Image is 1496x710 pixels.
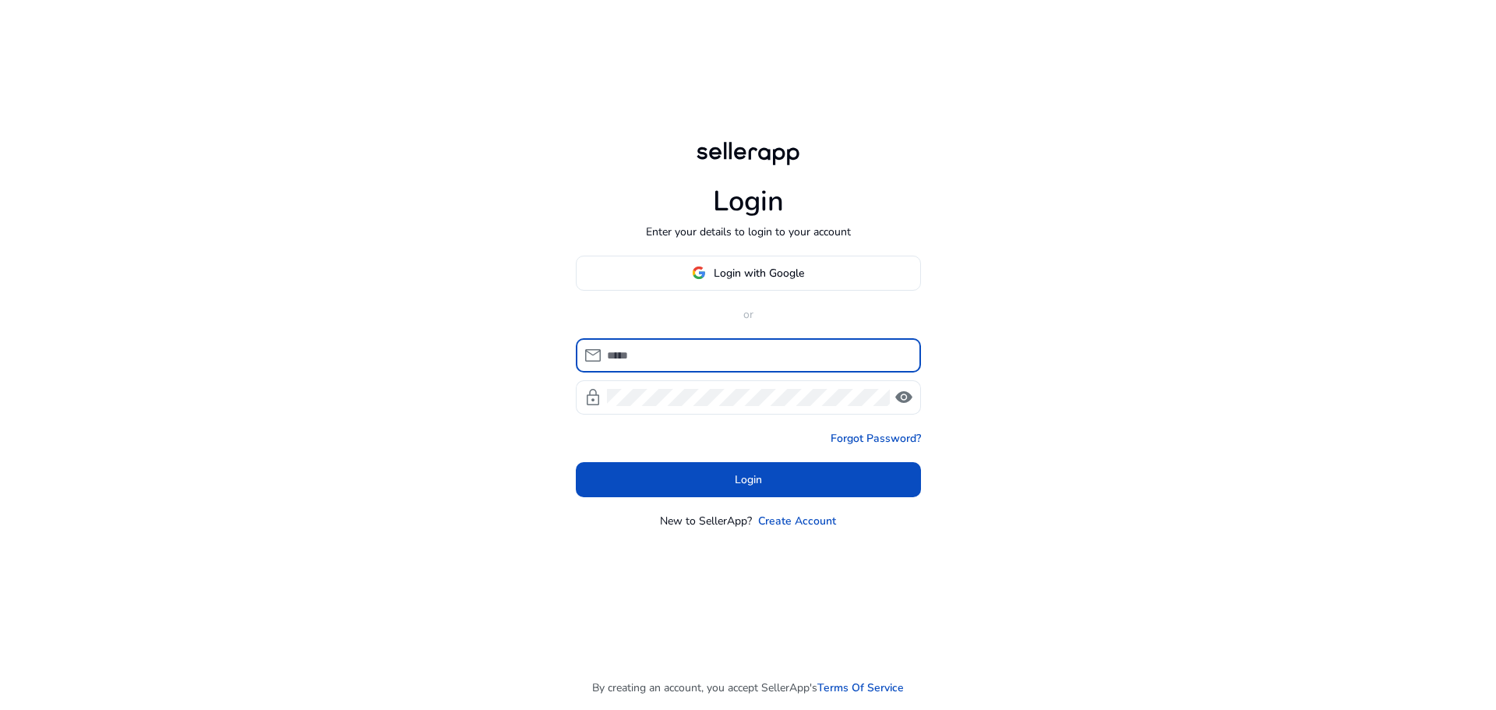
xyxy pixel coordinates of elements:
button: Login with Google [576,256,921,291]
a: Forgot Password? [831,430,921,447]
p: New to SellerApp? [660,513,752,529]
p: Enter your details to login to your account [646,224,851,240]
a: Create Account [758,513,836,529]
img: google-logo.svg [692,266,706,280]
p: or [576,306,921,323]
span: Login [735,472,762,488]
span: visibility [894,388,913,407]
span: lock [584,388,602,407]
span: mail [584,346,602,365]
h1: Login [713,185,784,218]
span: Login with Google [714,265,804,281]
a: Terms Of Service [817,680,904,696]
button: Login [576,462,921,497]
